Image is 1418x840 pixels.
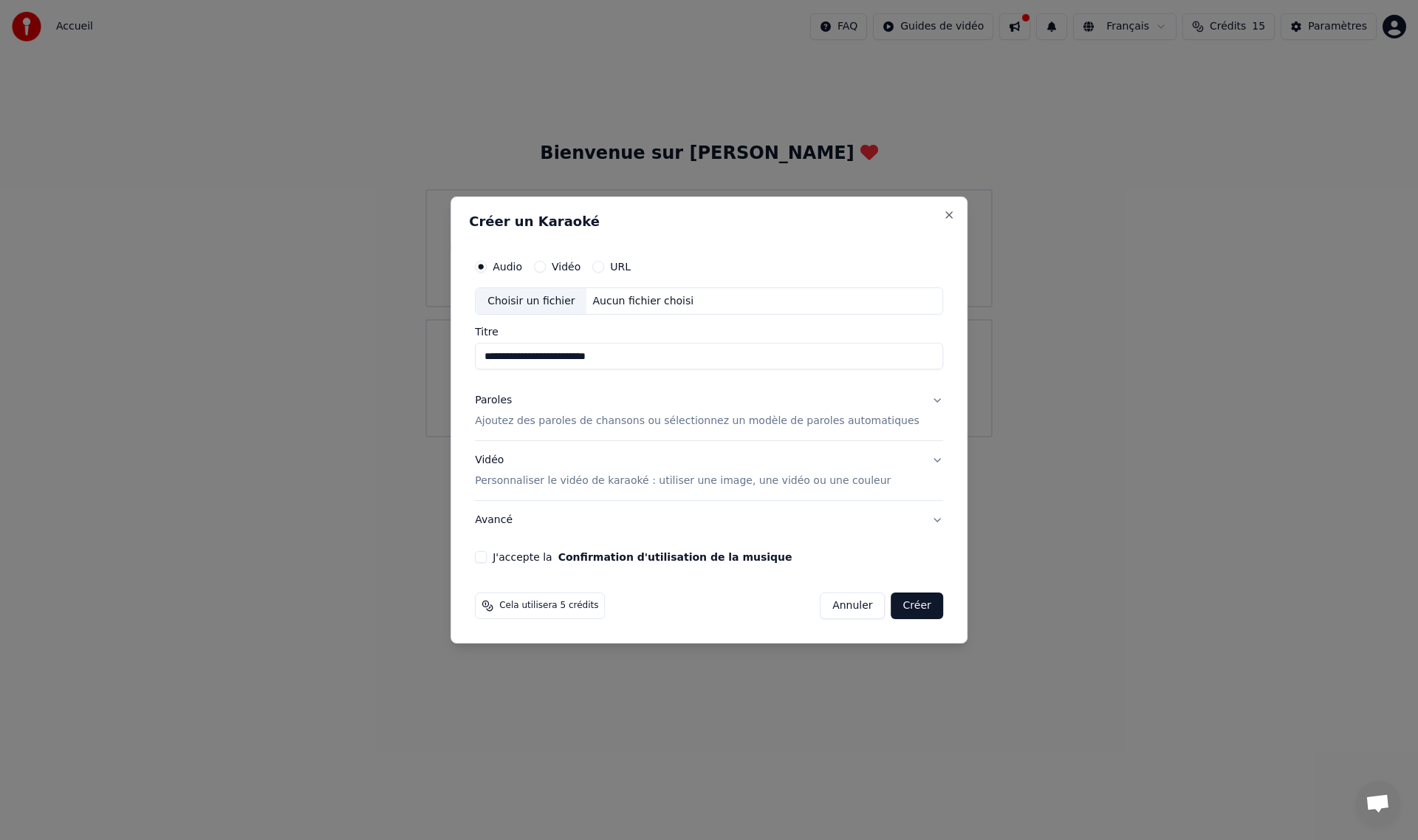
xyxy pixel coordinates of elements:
span: Cela utilisera 5 crédits [499,600,598,612]
div: Aucun fichier choisi [587,294,700,309]
button: J'accepte la [558,552,792,562]
button: Avancé [475,501,943,539]
label: Titre [475,327,943,338]
button: VidéoPersonnaliser le vidéo de karaoké : utiliser une image, une vidéo ou une couleur [475,442,943,501]
p: Ajoutez des paroles de chansons ou sélectionnez un modèle de paroles automatiques [475,414,919,429]
label: Vidéo [552,262,580,272]
button: ParolesAjoutez des paroles de chansons ou sélectionnez un modèle de paroles automatiques [475,382,943,441]
button: Créer [891,593,943,619]
label: J'accepte la [493,552,792,562]
label: URL [610,262,631,272]
p: Personnaliser le vidéo de karaoké : utiliser une image, une vidéo ou une couleur [475,474,891,488]
div: Vidéo [475,454,891,489]
h2: Créer un Karaoké [469,215,949,228]
div: Paroles [475,394,512,409]
label: Audio [493,262,522,272]
div: Choisir un fichier [476,288,586,315]
button: Annuler [820,593,885,619]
